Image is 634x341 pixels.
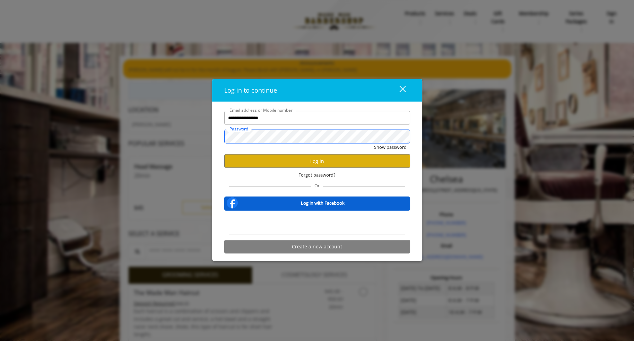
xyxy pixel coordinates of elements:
button: Show password [374,144,407,151]
input: Password [224,130,410,144]
div: close dialog [391,85,405,95]
span: Log in to continue [224,86,277,94]
iframe: Sign in with Google Button [282,215,352,231]
span: Or [311,182,323,189]
img: facebook-logo [225,196,239,210]
span: Forgot password? [298,171,336,179]
label: Email address or Mobile number [226,107,296,113]
input: Email address or Mobile number [224,111,410,125]
b: Log in with Facebook [301,199,345,206]
button: close dialog [387,83,410,97]
button: Log in [224,154,410,168]
label: Password [226,126,252,132]
button: Create a new account [224,240,410,254]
